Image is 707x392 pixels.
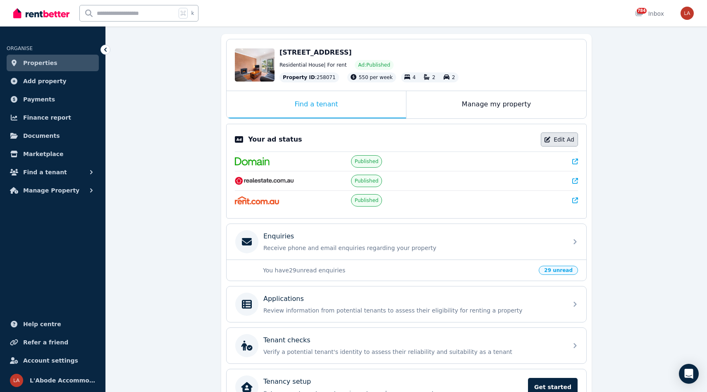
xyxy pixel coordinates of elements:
[23,113,71,123] span: Finance report
[235,177,294,185] img: RealEstate.com.au
[7,46,33,51] span: ORGANISE
[227,224,586,260] a: EnquiriesReceive phone and email enquiries regarding your property
[23,149,63,159] span: Marketplace
[7,109,99,126] a: Finance report
[539,266,578,275] span: 29 unread
[191,10,194,17] span: k
[23,356,78,366] span: Account settings
[355,178,379,184] span: Published
[452,75,455,80] span: 2
[355,197,379,204] span: Published
[679,364,699,384] div: Open Intercom Messenger
[23,76,67,86] span: Add property
[10,374,23,387] img: L'Abode Accommodation Specialist
[263,335,311,345] p: Tenant checks
[235,157,270,166] img: Domain.com.au
[227,286,586,322] a: ApplicationsReview information from potential tenants to assess their eligibility for renting a p...
[7,164,99,180] button: Find a tenant
[432,75,435,80] span: 2
[23,167,67,177] span: Find a tenant
[263,244,563,252] p: Receive phone and email enquiries regarding your property
[23,337,68,347] span: Refer a friend
[263,348,563,356] p: Verify a potential tenant's identity to assess their reliability and suitability as a tenant
[355,158,379,165] span: Published
[23,94,55,104] span: Payments
[413,75,416,80] span: 4
[7,334,99,351] a: Refer a friend
[637,8,647,14] span: 784
[7,91,99,108] a: Payments
[541,132,578,147] a: Edit Ad
[23,319,61,329] span: Help centre
[263,306,563,315] p: Review information from potential tenants to assess their eligibility for renting a property
[23,185,79,195] span: Manage Property
[7,73,99,89] a: Add property
[7,146,99,162] a: Marketplace
[283,74,315,81] span: Property ID
[7,55,99,71] a: Properties
[7,182,99,199] button: Manage Property
[263,377,311,387] p: Tenancy setup
[263,294,304,304] p: Applications
[7,352,99,369] a: Account settings
[30,375,96,385] span: L'Abode Accommodation Specialist
[263,231,294,241] p: Enquiries
[279,62,346,68] span: Residential House | For rent
[13,7,69,19] img: RentBetter
[406,91,586,118] div: Manage my property
[279,72,339,82] div: : 258071
[23,131,60,141] span: Documents
[263,266,534,274] p: You have 29 unread enquiries
[235,196,279,204] img: Rent.com.au
[227,328,586,363] a: Tenant checksVerify a potential tenant's identity to assess their reliability and suitability as ...
[635,10,664,18] div: Inbox
[7,127,99,144] a: Documents
[279,48,352,56] span: [STREET_ADDRESS]
[358,62,390,68] span: Ad: Published
[248,135,302,144] p: Your ad status
[227,91,406,118] div: Find a tenant
[23,58,57,68] span: Properties
[681,7,694,20] img: L'Abode Accommodation Specialist
[7,316,99,332] a: Help centre
[359,75,393,80] span: 550 per week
